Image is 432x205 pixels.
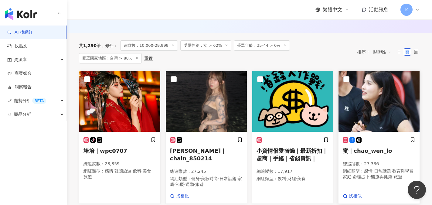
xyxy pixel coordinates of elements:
[83,148,127,154] span: 培培｜wpc0707
[372,169,374,173] span: ·
[7,84,32,90] a: 洞察報告
[349,193,362,199] span: 找相似
[120,40,178,51] span: 追蹤數：10,000-29,999
[413,169,415,173] span: ·
[343,174,351,179] span: 家庭
[79,71,160,132] img: KOL Avatar
[174,182,175,187] span: ·
[7,70,32,77] a: 商案媒合
[14,53,27,67] span: 資源庫
[257,169,329,175] p: 總追蹤數 ： 17,917
[14,94,46,108] span: 趨勢分析
[195,182,204,187] span: 旅遊
[32,98,46,104] div: BETA
[170,176,243,188] p: 網紅類型 ：
[165,71,247,204] a: KOL Avatar[PERSON_NAME]｜chain_850214總追蹤數：27,245網紅類型：健身·美妝時尚·日常話題·家庭·節慶·運動·旅遊找相似
[287,176,296,181] span: 財經
[79,43,101,48] div: 共 筆
[234,40,290,51] span: 受眾年齡：35-44 > 0%
[252,71,333,132] img: KOL Avatar
[105,169,113,173] span: 感情
[194,182,195,187] span: ·
[79,53,142,63] span: 受眾國家地區：台灣 > 88%
[133,169,141,173] span: 飲料
[257,148,328,162] span: 小資情侶愛省錢｜最新折扣｜超商｜手搖｜省錢資訊｜
[364,169,372,173] span: 感情
[170,193,189,199] a: 找相似
[218,176,219,181] span: ·
[7,99,12,103] span: rise
[219,176,236,181] span: 日常話題
[408,181,426,199] iframe: Help Scout Beacon - Open
[370,174,371,179] span: ·
[252,71,334,204] a: KOL Avatar小資情侶愛省錢｜最新折扣｜超商｜手搖｜省錢資訊｜總追蹤數：17,917網紅類型：飲料·財經·美食
[7,29,33,36] a: searchAI 找網紅
[373,47,392,57] span: 關聯性
[343,193,362,199] a: 找相似
[257,176,329,182] p: 網紅類型 ：
[141,169,143,173] span: ·
[131,169,133,173] span: ·
[391,169,392,173] span: ·
[201,176,218,181] span: 美妝時尚
[184,182,185,187] span: ·
[166,71,247,132] img: KOL Avatar
[144,56,153,61] div: 重置
[191,176,200,181] span: 健身
[236,176,238,181] span: ·
[7,43,27,49] a: 找貼文
[323,6,342,13] span: 繁體中文
[79,71,161,204] a: KOL Avatar培培｜wpc0707總追蹤數：28,859網紅類型：感情·韓國旅遊·飲料·美食·旅遊
[176,193,189,199] span: 找相似
[374,169,391,173] span: 日常話題
[143,169,151,173] span: 美食
[392,169,413,173] span: 教育與學習
[353,174,370,179] span: 命理占卜
[343,161,415,167] p: 總追蹤數 ： 27,336
[338,71,420,132] img: KOL Avatar
[83,168,156,180] p: 網紅類型 ：
[278,176,286,181] span: 飲料
[286,176,287,181] span: ·
[151,169,152,173] span: ·
[296,176,297,181] span: ·
[343,168,415,180] p: 網紅類型 ：
[371,174,392,179] span: 醫療與健康
[114,169,131,173] span: 韓國旅遊
[297,176,306,181] span: 美食
[343,148,392,154] span: 蜜｜chao_wen_lo
[392,174,393,179] span: ·
[369,7,388,12] span: 活動訊息
[185,182,194,187] span: 運動
[357,47,395,57] div: 排序：
[170,169,243,175] p: 總追蹤數 ： 27,245
[405,6,408,13] span: K
[83,174,92,179] span: 旅遊
[394,174,402,179] span: 旅遊
[14,108,31,121] span: 競品分析
[200,176,201,181] span: ·
[351,174,352,179] span: ·
[101,43,118,48] span: 條件 ：
[180,40,231,51] span: 受眾性別：女 > 62%
[113,169,114,173] span: ·
[175,182,184,187] span: 節慶
[338,71,420,204] a: KOL Avatar蜜｜chao_wen_lo總追蹤數：27,336網紅類型：感情·日常話題·教育與學習·家庭·命理占卜·醫療與健康·旅遊找相似
[5,8,37,20] img: logo
[83,43,97,48] span: 1,290
[83,161,156,167] p: 總追蹤數 ： 28,859
[170,148,226,162] span: [PERSON_NAME]｜chain_850214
